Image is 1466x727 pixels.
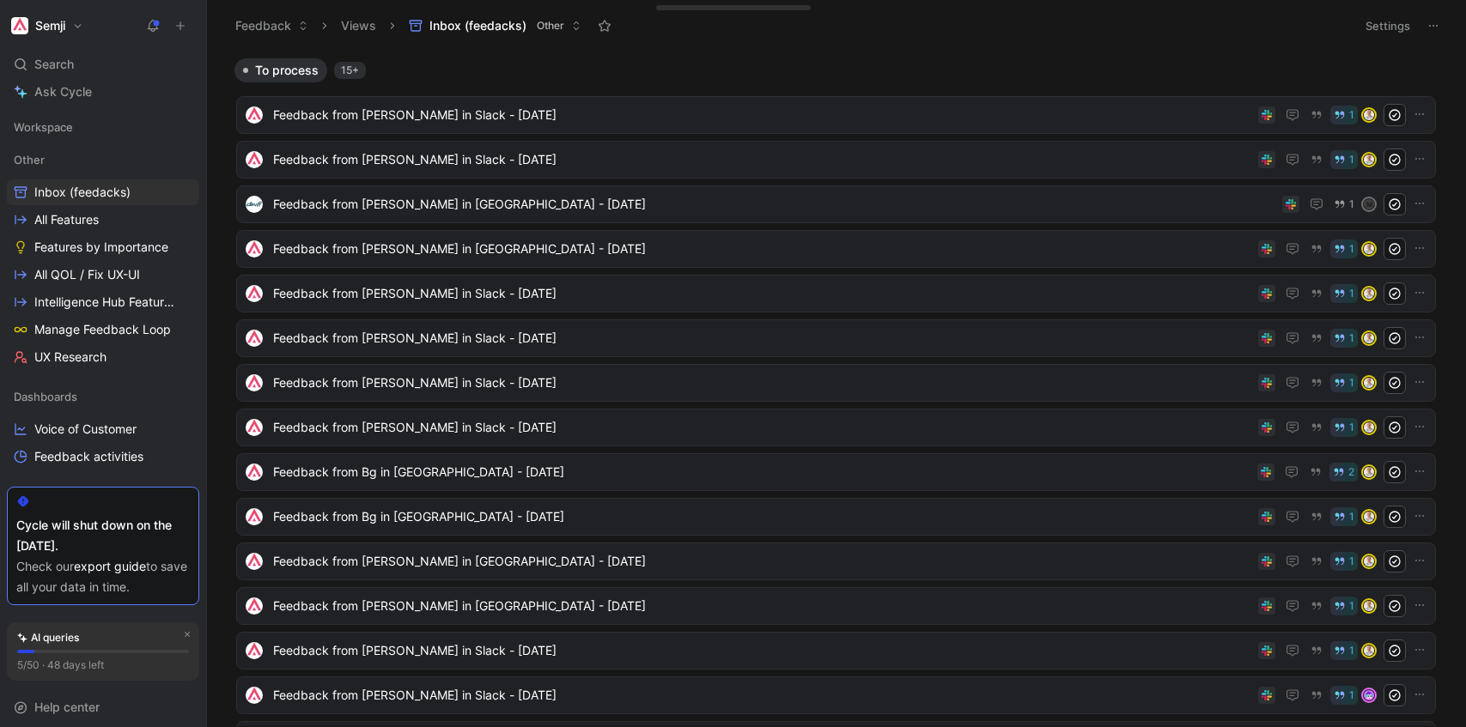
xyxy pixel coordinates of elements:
[246,374,263,391] img: logo
[236,409,1436,446] a: logoFeedback from [PERSON_NAME] in Slack - [DATE]1avatar
[246,196,263,213] img: logo
[1363,288,1375,300] img: avatar
[7,416,199,442] a: Voice of Customer
[1330,195,1358,214] button: 1
[1330,329,1358,348] button: 1
[1349,199,1354,209] span: 1
[1349,110,1354,120] span: 1
[228,13,316,39] button: Feedback
[273,462,1250,482] span: Feedback from Bg in [GEOGRAPHIC_DATA] - [DATE]
[7,234,199,260] a: Features by Importance
[236,185,1436,223] a: logoFeedback from [PERSON_NAME] in [GEOGRAPHIC_DATA] - [DATE]1m
[334,62,366,79] div: 15+
[34,82,92,102] span: Ask Cycle
[1363,555,1375,567] img: avatar
[1330,507,1358,526] button: 1
[333,13,384,39] button: Views
[1349,288,1354,299] span: 1
[17,629,79,646] div: AI queries
[1349,601,1354,611] span: 1
[236,96,1436,134] a: logoFeedback from [PERSON_NAME] in Slack - [DATE]1avatar
[1363,198,1375,210] div: m
[1330,552,1358,571] button: 1
[34,184,131,201] span: Inbox (feedacks)
[7,114,199,140] div: Workspace
[246,463,263,481] img: logo
[7,344,199,370] a: UX Research
[1349,512,1354,522] span: 1
[1363,332,1375,344] img: avatar
[7,444,199,470] a: Feedback activities
[7,694,199,720] div: Help center
[34,239,168,256] span: Features by Importance
[273,685,1251,706] span: Feedback from [PERSON_NAME] in Slack - [DATE]
[1330,641,1358,660] button: 1
[236,319,1436,357] a: logoFeedback from [PERSON_NAME] in Slack - [DATE]1avatar
[273,551,1251,572] span: Feedback from [PERSON_NAME] in [GEOGRAPHIC_DATA] - [DATE]
[273,105,1251,125] span: Feedback from [PERSON_NAME] in Slack - [DATE]
[1349,422,1354,433] span: 1
[1330,106,1358,124] button: 1
[246,597,263,615] img: logo
[1363,421,1375,433] img: avatar
[7,14,88,38] button: SemjiSemji
[273,283,1251,304] span: Feedback from [PERSON_NAME] in Slack - [DATE]
[1330,373,1358,392] button: 1
[14,151,45,168] span: Other
[246,285,263,302] img: logo
[1330,284,1358,303] button: 1
[1330,150,1358,169] button: 1
[14,118,73,136] span: Workspace
[7,317,199,342] a: Manage Feedback Loop
[234,58,327,82] button: To process
[246,553,263,570] img: logo
[7,207,199,233] a: All Features
[236,632,1436,669] a: logoFeedback from [PERSON_NAME] in Slack - [DATE]1avatar
[1363,511,1375,523] img: avatar
[1363,109,1375,121] img: avatar
[34,294,175,311] span: Intelligence Hub Features
[273,149,1251,170] span: Feedback from [PERSON_NAME] in Slack - [DATE]
[273,417,1251,438] span: Feedback from [PERSON_NAME] in Slack - [DATE]
[7,147,199,370] div: OtherInbox (feedacks)All FeaturesFeatures by ImportanceAll QOL / Fix UX-UIIntelligence Hub Featur...
[429,17,526,34] span: Inbox (feedacks)
[246,687,263,704] img: logo
[16,515,190,556] div: Cycle will shut down on the [DATE].
[273,640,1251,661] span: Feedback from [PERSON_NAME] in Slack - [DATE]
[1349,154,1354,165] span: 1
[11,17,28,34] img: Semji
[236,275,1436,312] a: logoFeedback from [PERSON_NAME] in Slack - [DATE]1avatar
[1363,243,1375,255] img: avatar
[236,230,1436,268] a: logoFeedback from [PERSON_NAME] in [GEOGRAPHIC_DATA] - [DATE]1avatar
[1349,645,1354,656] span: 1
[273,373,1251,393] span: Feedback from [PERSON_NAME] in Slack - [DATE]
[236,453,1436,491] a: logoFeedback from Bg in [GEOGRAPHIC_DATA] - [DATE]2avatar
[236,587,1436,625] a: logoFeedback from [PERSON_NAME] in [GEOGRAPHIC_DATA] - [DATE]1avatar
[1363,689,1375,701] img: avatar
[7,179,199,205] a: Inbox (feedacks)
[74,559,146,573] a: export guide
[1330,418,1358,437] button: 1
[1363,466,1375,478] img: avatar
[537,17,564,34] span: Other
[246,419,263,436] img: logo
[34,421,137,438] span: Voice of Customer
[7,262,199,288] a: All QOL / Fix UX-UI
[273,194,1275,215] span: Feedback from [PERSON_NAME] in [GEOGRAPHIC_DATA] - [DATE]
[1349,244,1354,254] span: 1
[401,13,589,39] button: Inbox (feedacks)Other
[1363,377,1375,389] img: avatar
[1349,378,1354,388] span: 1
[1358,14,1418,38] button: Settings
[34,321,171,338] span: Manage Feedback Loop
[236,141,1436,179] a: logoFeedback from [PERSON_NAME] in Slack - [DATE]1avatar
[246,330,263,347] img: logo
[246,240,263,257] img: logo
[273,506,1251,527] span: Feedback from Bg in [GEOGRAPHIC_DATA] - [DATE]
[1349,333,1354,343] span: 1
[273,239,1251,259] span: Feedback from [PERSON_NAME] in [GEOGRAPHIC_DATA] - [DATE]
[273,328,1251,348] span: Feedback from [PERSON_NAME] in Slack - [DATE]
[17,657,104,674] div: 5/50 · 48 days left
[1363,154,1375,166] img: avatar
[246,508,263,525] img: logo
